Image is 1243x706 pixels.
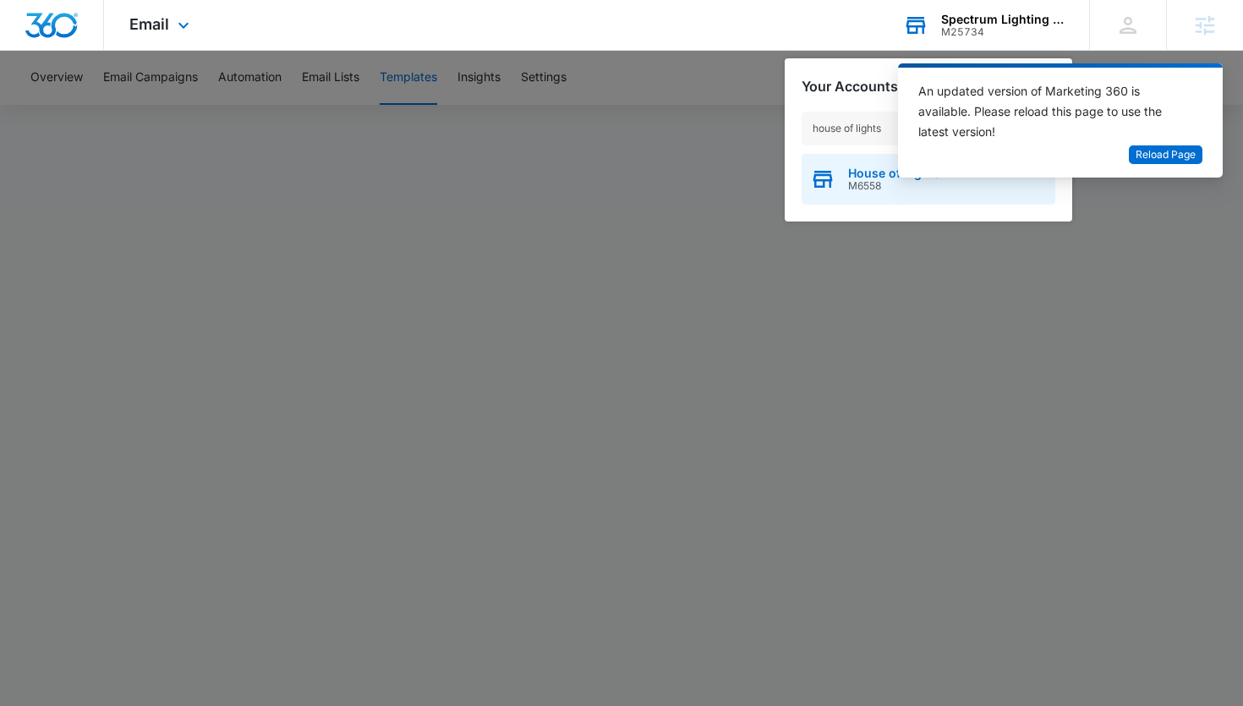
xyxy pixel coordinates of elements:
div: account id [941,26,1065,38]
input: Search Accounts [802,112,1055,145]
button: Reload Page [1129,145,1202,165]
span: Email [129,15,169,33]
h2: Your Accounts [802,79,898,95]
button: House of LightsM6558 [802,154,1055,205]
span: Reload Page [1136,147,1196,163]
div: account name [941,13,1065,26]
span: House of Lights [848,167,940,180]
div: An updated version of Marketing 360 is available. Please reload this page to use the latest version! [918,81,1182,142]
span: M6558 [848,180,940,192]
